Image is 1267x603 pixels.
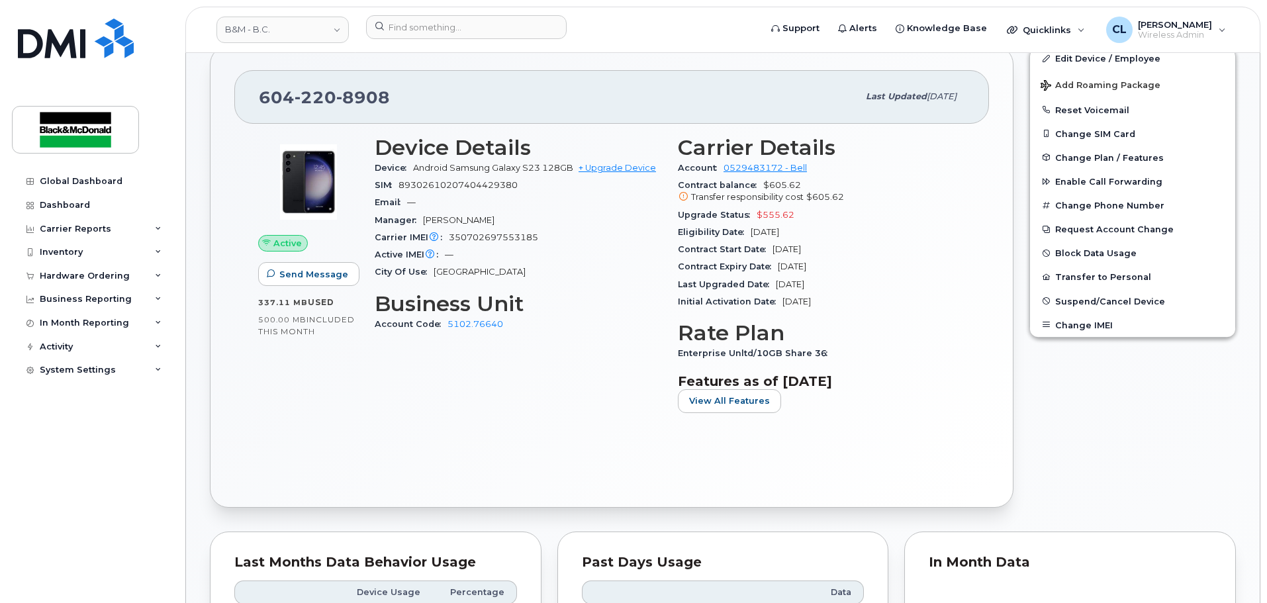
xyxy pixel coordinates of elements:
[375,197,407,207] span: Email
[1041,80,1160,93] span: Add Roaming Package
[375,215,423,225] span: Manager
[447,319,503,329] a: 5102.76640
[375,292,662,316] h3: Business Unit
[1055,296,1165,306] span: Suspend/Cancel Device
[1030,217,1235,241] button: Request Account Change
[407,197,416,207] span: —
[1030,193,1235,217] button: Change Phone Number
[678,210,757,220] span: Upgrade Status
[1030,289,1235,313] button: Suspend/Cancel Device
[773,244,801,254] span: [DATE]
[927,91,957,101] span: [DATE]
[1030,265,1235,289] button: Transfer to Personal
[776,279,804,289] span: [DATE]
[1055,152,1164,162] span: Change Plan / Features
[782,297,811,306] span: [DATE]
[375,180,399,190] span: SIM
[399,180,518,190] span: 89302610207404429380
[678,373,965,389] h3: Features as of [DATE]
[751,227,779,237] span: [DATE]
[258,298,308,307] span: 337.11 MB
[375,136,662,160] h3: Device Details
[375,319,447,329] span: Account Code
[886,15,996,42] a: Knowledge Base
[724,163,807,173] a: 0529483172 - Bell
[1030,146,1235,169] button: Change Plan / Features
[1097,17,1235,43] div: Candice Leung
[806,192,844,202] span: $605.62
[279,268,348,281] span: Send Message
[678,279,776,289] span: Last Upgraded Date
[1055,177,1162,187] span: Enable Call Forwarding
[445,250,453,259] span: —
[259,87,390,107] span: 604
[336,87,390,107] span: 8908
[375,250,445,259] span: Active IMEI
[678,163,724,173] span: Account
[295,87,336,107] span: 220
[1023,24,1071,35] span: Quicklinks
[678,227,751,237] span: Eligibility Date
[678,297,782,306] span: Initial Activation Date
[678,389,781,413] button: View All Features
[849,22,877,35] span: Alerts
[1030,71,1235,98] button: Add Roaming Package
[1112,22,1127,38] span: CL
[269,142,348,222] img: image20231002-3703462-r49339.jpeg
[778,261,806,271] span: [DATE]
[258,262,359,286] button: Send Message
[234,556,517,569] div: Last Months Data Behavior Usage
[375,232,449,242] span: Carrier IMEI
[866,91,927,101] span: Last updated
[434,267,526,277] span: [GEOGRAPHIC_DATA]
[678,136,965,160] h3: Carrier Details
[1030,46,1235,70] a: Edit Device / Employee
[1030,313,1235,337] button: Change IMEI
[678,180,965,204] span: $605.62
[1138,30,1212,40] span: Wireless Admin
[258,315,306,324] span: 500.00 MB
[413,163,573,173] span: Android Samsung Galaxy S23 128GB
[678,321,965,345] h3: Rate Plan
[689,394,770,407] span: View All Features
[678,261,778,271] span: Contract Expiry Date
[998,17,1094,43] div: Quicklinks
[757,210,794,220] span: $555.62
[579,163,656,173] a: + Upgrade Device
[582,556,865,569] div: Past Days Usage
[366,15,567,39] input: Find something...
[449,232,538,242] span: 350702697553185
[762,15,829,42] a: Support
[423,215,494,225] span: [PERSON_NAME]
[1030,241,1235,265] button: Block Data Usage
[678,244,773,254] span: Contract Start Date
[308,297,334,307] span: used
[678,180,763,190] span: Contract balance
[678,348,834,358] span: Enterprise Unltd/10GB Share 36
[829,15,886,42] a: Alerts
[216,17,349,43] a: B&M - B.C.
[1030,122,1235,146] button: Change SIM Card
[1030,98,1235,122] button: Reset Voicemail
[273,237,302,250] span: Active
[1138,19,1212,30] span: [PERSON_NAME]
[258,314,355,336] span: included this month
[375,267,434,277] span: City Of Use
[375,163,413,173] span: Device
[691,192,804,202] span: Transfer responsibility cost
[929,556,1211,569] div: In Month Data
[1030,169,1235,193] button: Enable Call Forwarding
[907,22,987,35] span: Knowledge Base
[782,22,820,35] span: Support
